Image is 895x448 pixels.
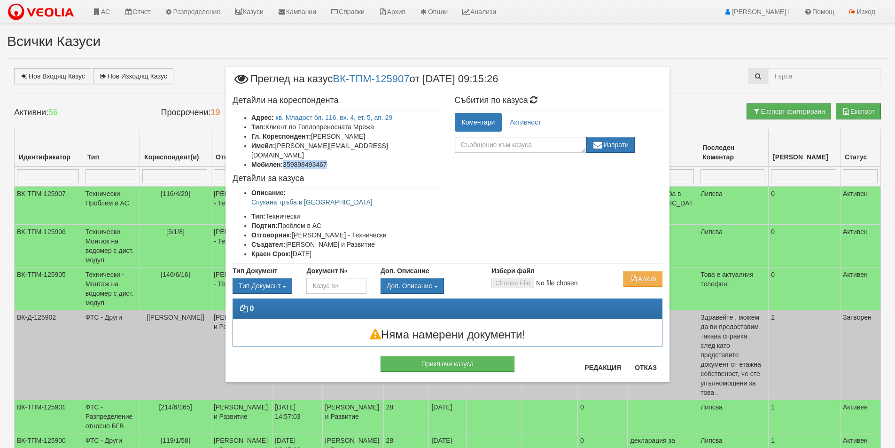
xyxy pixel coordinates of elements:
[623,271,662,287] button: Архив
[251,230,441,240] li: [PERSON_NAME] - Технически
[381,356,514,372] button: Приключи казуса
[491,266,535,275] label: Избери файл
[233,96,441,105] h4: Детайли на кореспондента
[381,266,429,275] label: Доп. Описание
[251,197,441,207] p: Спукана тръба в [GEOGRAPHIC_DATA]
[251,133,311,140] b: Гл. Кореспондент:
[233,278,292,294] div: Двоен клик, за изчистване на избраната стойност.
[251,212,265,220] b: Тип:
[251,241,285,248] b: Създател:
[233,329,662,341] h3: Няма намерени документи!
[251,221,441,230] li: Проблем в АС
[251,141,441,160] li: [PERSON_NAME][EMAIL_ADDRESS][DOMAIN_NAME]
[455,113,502,132] a: Коментари
[251,250,291,258] b: Краен Срок:
[333,72,409,84] a: ВК-ТПМ-125907
[233,74,498,91] span: Преглед на казус от [DATE] 09:15:26
[503,113,548,132] a: Активност
[251,132,441,141] li: [PERSON_NAME]
[239,282,280,290] span: Тип Документ
[306,266,347,275] label: Документ №
[455,96,663,105] h4: Събития по казуса
[306,278,366,294] input: Казус №
[233,174,441,183] h4: Детайли за казуса
[586,137,635,153] button: Изпрати
[251,249,441,259] li: [DATE]
[251,123,265,131] b: Тип:
[249,305,254,313] strong: 0
[233,278,292,294] button: Тип Документ
[251,142,275,149] b: Имейл:
[381,278,444,294] button: Доп. Описание
[251,189,286,196] b: Описание:
[381,278,477,294] div: Двоен клик, за изчистване на избраната стойност.
[251,212,441,221] li: Технически
[251,240,441,249] li: [PERSON_NAME] и Развитие
[387,282,432,290] span: Доп. Описание
[251,161,283,168] b: Мобилен:
[233,266,278,275] label: Тип Документ
[251,222,278,229] b: Подтип:
[251,122,441,132] li: Клиент по Топлопреносната Мрежа
[251,160,441,169] li: 359898493467
[276,114,393,121] a: кв. Младост бл. 116, вх. 4, ет. 5, ап. 29
[251,114,274,121] b: Адрес:
[251,231,292,239] b: Отговорник:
